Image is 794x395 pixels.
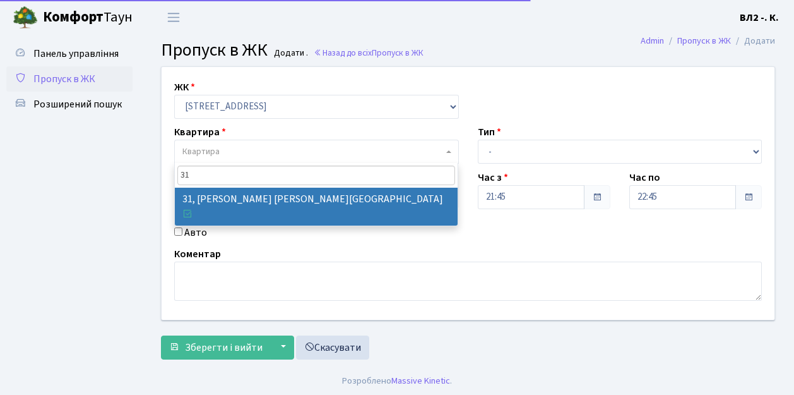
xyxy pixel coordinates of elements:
[731,34,775,48] li: Додати
[677,34,731,47] a: Пропуск в ЖК
[185,341,263,355] span: Зберегти і вийти
[372,47,424,59] span: Пропуск в ЖК
[740,10,779,25] a: ВЛ2 -. К.
[6,92,133,117] a: Розширений пошук
[43,7,133,28] span: Таун
[271,48,308,59] small: Додати .
[622,28,794,54] nav: breadcrumb
[182,145,220,158] span: Квартира
[174,125,226,140] label: Квартира
[6,41,133,66] a: Панель управління
[6,66,133,92] a: Пропуск в ЖК
[161,336,271,360] button: Зберегти і вийти
[478,170,508,185] label: Час з
[158,7,189,28] button: Переключити навігацію
[33,72,95,86] span: Пропуск в ЖК
[33,47,119,61] span: Панель управління
[33,97,122,111] span: Розширений пошук
[740,11,779,25] b: ВЛ2 -. К.
[641,34,664,47] a: Admin
[43,7,104,27] b: Комфорт
[478,125,501,140] label: Тип
[174,246,221,262] label: Коментар
[342,374,452,388] div: Розроблено .
[629,170,660,185] label: Час по
[161,37,268,63] span: Пропуск в ЖК
[391,374,450,387] a: Massive Kinetic
[174,80,195,95] label: ЖК
[175,188,458,226] li: 31, [PERSON_NAME] [PERSON_NAME][GEOGRAPHIC_DATA]
[314,47,424,59] a: Назад до всіхПропуск в ЖК
[13,5,38,30] img: logo.png
[184,225,207,240] label: Авто
[296,336,369,360] a: Скасувати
